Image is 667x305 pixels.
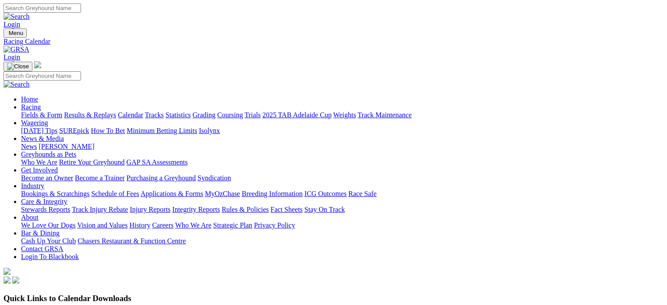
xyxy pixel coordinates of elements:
div: Get Involved [21,174,663,182]
img: twitter.svg [12,277,19,284]
a: Injury Reports [130,206,170,213]
a: Isolynx [199,127,220,134]
a: Stewards Reports [21,206,70,213]
a: Care & Integrity [21,198,67,205]
a: Trials [244,111,261,119]
a: About [21,214,39,221]
img: facebook.svg [4,277,11,284]
a: Privacy Policy [254,221,295,229]
a: MyOzChase [205,190,240,197]
img: Close [7,63,29,70]
a: Login To Blackbook [21,253,79,260]
a: Home [21,95,38,103]
img: GRSA [4,46,29,53]
a: Track Maintenance [358,111,412,119]
a: Tracks [145,111,164,119]
a: Vision and Values [77,221,127,229]
a: Racing Calendar [4,38,663,46]
img: Search [4,13,30,21]
a: GAP SA Assessments [127,158,188,166]
button: Toggle navigation [4,62,32,71]
a: Race Safe [348,190,376,197]
a: [PERSON_NAME] [39,143,94,150]
div: Wagering [21,127,663,135]
a: Fields & Form [21,111,62,119]
input: Search [4,71,81,81]
a: Integrity Reports [172,206,220,213]
a: Syndication [198,174,231,182]
a: 2025 TAB Adelaide Cup [262,111,332,119]
a: Industry [21,182,44,189]
div: Racing [21,111,663,119]
a: Racing [21,103,41,111]
a: Statistics [166,111,191,119]
a: News & Media [21,135,64,142]
a: Bookings & Scratchings [21,190,89,197]
a: Calendar [118,111,143,119]
h3: Quick Links to Calendar Downloads [4,294,663,303]
div: News & Media [21,143,663,151]
a: Become a Trainer [75,174,125,182]
img: Search [4,81,30,88]
a: Weights [333,111,356,119]
a: ICG Outcomes [304,190,346,197]
a: Get Involved [21,166,58,174]
a: Track Injury Rebate [72,206,128,213]
a: Chasers Restaurant & Function Centre [78,237,186,245]
a: Breeding Information [242,190,303,197]
a: Greyhounds as Pets [21,151,76,158]
a: Rules & Policies [222,206,269,213]
div: About [21,221,663,229]
div: Greyhounds as Pets [21,158,663,166]
a: History [129,221,150,229]
a: Grading [193,111,215,119]
a: Wagering [21,119,48,126]
img: logo-grsa-white.png [34,61,41,68]
a: Applications & Forms [141,190,203,197]
button: Toggle navigation [4,28,27,38]
a: Purchasing a Greyhound [127,174,196,182]
a: Who We Are [21,158,57,166]
div: Care & Integrity [21,206,663,214]
a: Careers [152,221,173,229]
input: Search [4,4,81,13]
a: Coursing [217,111,243,119]
a: Retire Your Greyhound [59,158,125,166]
a: [DATE] Tips [21,127,57,134]
a: How To Bet [91,127,125,134]
a: Results & Replays [64,111,116,119]
div: Bar & Dining [21,237,663,245]
a: News [21,143,37,150]
a: Cash Up Your Club [21,237,76,245]
a: Schedule of Fees [91,190,139,197]
a: Strategic Plan [213,221,252,229]
a: Bar & Dining [21,229,60,237]
a: SUREpick [59,127,89,134]
span: Menu [9,30,23,36]
div: Industry [21,190,663,198]
img: logo-grsa-white.png [4,268,11,275]
a: Login [4,21,20,28]
a: Who We Are [175,221,212,229]
a: Login [4,53,20,61]
a: Fact Sheets [271,206,303,213]
a: We Love Our Dogs [21,221,75,229]
a: Contact GRSA [21,245,63,252]
a: Minimum Betting Limits [127,127,197,134]
a: Become an Owner [21,174,73,182]
a: Stay On Track [304,206,345,213]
